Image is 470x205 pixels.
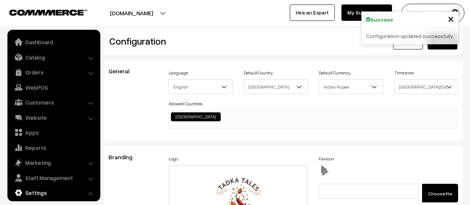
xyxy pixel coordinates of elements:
[9,141,98,154] a: Reports
[9,156,98,169] a: Marketing
[9,171,98,185] a: Staff Management
[319,79,383,94] span: Indian Rupee
[448,13,454,24] button: Close
[169,80,232,93] span: English
[9,51,98,64] a: Catalog
[319,80,382,93] span: Indian Rupee
[9,111,98,124] a: Website
[244,70,273,76] label: Default Country
[428,191,452,196] span: Choose file
[108,67,138,75] span: General
[169,100,202,107] label: Allowed Countries
[9,65,98,79] a: Orders
[395,80,458,93] span: Asia/Kolkata
[319,165,330,176] img: favicon.ico
[394,70,414,76] label: Timezone
[108,153,141,161] span: Branding
[401,4,464,22] button: [PERSON_NAME]
[9,126,98,139] a: Apps
[84,4,179,22] button: [DOMAIN_NAME]
[9,10,87,15] img: COMMMERCE
[171,112,221,121] li: India
[319,70,350,76] label: Default Currency
[244,80,307,93] span: India
[370,16,393,23] strong: Success
[9,35,98,49] a: Dashboard
[450,7,461,19] img: user
[244,79,308,94] span: India
[362,28,458,44] div: Configuration updated successfully.
[169,70,188,76] label: Language
[448,12,454,25] span: ×
[9,7,74,16] a: COMMMERCE
[109,35,278,47] h2: Configuration
[9,96,98,109] a: Customers
[290,4,335,21] a: Hire an Expert
[9,186,98,199] a: Settings
[394,79,458,94] span: Asia/Kolkata
[341,4,392,21] a: My Subscription
[169,79,233,94] span: English
[319,156,334,162] label: Favicon
[169,156,178,162] label: Logo
[9,81,98,94] a: WebPOS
